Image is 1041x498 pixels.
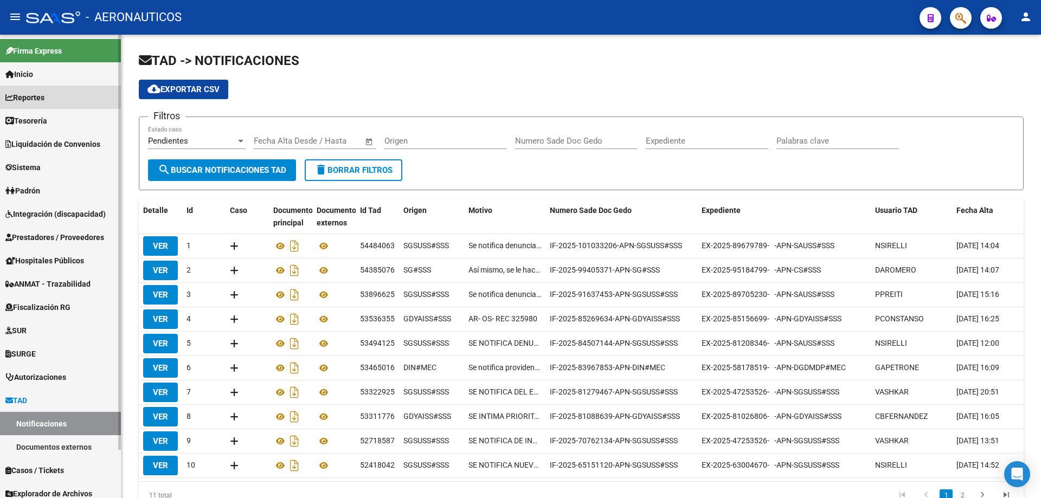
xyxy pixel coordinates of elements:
span: GDYAISS#SSS [403,412,451,421]
span: IF-2025-81279467-APN-SGSUSS#SSS [550,387,678,396]
datatable-header-cell: Detalle [139,199,182,235]
span: [DATE] 15:16 [956,290,999,299]
span: Padrón [5,185,40,197]
button: VER [143,407,178,426]
span: SGSUSS#SSS [403,290,449,299]
span: Borrar Filtros [314,165,393,175]
span: IF-2025-83967853-APN-DIN#MEC [550,363,665,372]
button: VER [143,309,178,329]
span: [DATE] 14:07 [956,266,999,274]
span: 7 [187,387,191,396]
span: 53311776 [360,412,395,421]
span: Caso [230,206,247,215]
i: Descargar documento [287,237,301,255]
span: VER [153,436,168,446]
span: 5 [187,339,191,347]
span: Documentos externos [317,206,360,227]
span: IF-2025-81088639-APN-GDYAISS#SSS [550,412,680,421]
span: 9 [187,436,191,445]
button: Borrar Filtros [305,159,402,181]
span: SG#SSS [403,266,431,274]
button: VER [143,285,178,305]
span: Integración (discapacidad) [5,208,106,220]
span: 54484063 [360,241,395,250]
span: EX-2025-85156699- -APN-GDYAISS#SSS [702,314,841,323]
span: Se notifica providencia, se requiere modelo de receta electrónica. [468,361,541,374]
i: Descargar documento [287,262,301,279]
span: 10 [187,461,195,469]
span: SGSUSS#SSS [403,387,449,396]
span: IF-2025-99405371-APN-SG#SSS [550,266,660,274]
span: EX-2025-63004670- -APN-SGSUSS#SSS [702,461,839,469]
span: 3 [187,290,191,299]
span: IF-2025-84507144-APN-SGSUSS#SSS [550,339,678,347]
span: Firma Express [5,45,62,57]
span: VER [153,412,168,422]
input: Fecha inicio [254,136,298,146]
span: 53536355 [360,314,395,323]
button: VER [143,261,178,280]
i: Descargar documento [287,457,301,474]
span: VER [153,266,168,275]
span: Tesorería [5,115,47,127]
span: IF-2025-70762134-APN-SGSUSS#SSS [550,436,678,445]
i: Descargar documento [287,335,301,352]
span: [DATE] 13:51 [956,436,999,445]
span: AR- OS- REC 325980 [468,313,537,325]
span: Documento principal [273,206,313,227]
span: Así mismo, se le hace saber que toda presentación deberá ser remitida vía Plataforma “Trámites a ... [468,264,541,276]
span: PCONSTANSO [875,314,924,323]
span: 54385076 [360,266,395,274]
span: SGSUSS#SSS [403,241,449,250]
span: NSIRELLI [875,241,907,250]
button: Buscar Notificaciones TAD [148,159,296,181]
span: VER [153,461,168,470]
span: SE NOTIFICA DENUNCIA 1. RESOL. 951/25-SSSALUD-. [468,337,541,350]
span: Numero Sade Doc Gedo [550,206,632,215]
span: Hospitales Públicos [5,255,84,267]
span: ANMAT - Trazabilidad [5,278,91,290]
span: 53322925 [360,387,395,396]
span: EX-2025-89705230- -APN-SAUSS#SSS [702,290,834,299]
span: [DATE] 16:09 [956,363,999,372]
span: Usuario TAD [875,206,917,215]
span: 52418042 [360,461,395,469]
span: Sistema [5,161,41,173]
span: Autorizaciones [5,371,66,383]
span: NSIRELLI [875,461,907,469]
span: SURGE [5,348,36,360]
span: TAD [5,394,27,406]
span: EX-2025-47253526- -APN-SGSUSS#SSS [702,387,839,396]
datatable-header-cell: Caso [226,199,269,235]
datatable-header-cell: Id Tad [356,199,399,235]
span: 6 [187,363,191,372]
span: GAPETRONE [875,363,919,372]
span: [DATE] 16:25 [956,314,999,323]
span: IF-2025-101033206-APN-SGSUSS#SSS [550,241,682,250]
span: 4 [187,314,191,323]
span: Pendientes [148,136,188,146]
span: EX-2025-95184799- -APN-CS#SSS [702,266,821,274]
span: Casos / Tickets [5,464,64,476]
datatable-header-cell: Motivo [464,199,545,235]
span: [DATE] 14:52 [956,461,999,469]
mat-icon: person [1019,10,1032,23]
span: IF-2025-85269634-APN-GDYAISS#SSS [550,314,680,323]
span: [DATE] 12:00 [956,339,999,347]
datatable-header-cell: Id [182,199,226,235]
span: SUR [5,325,27,337]
span: DAROMERO [875,266,916,274]
div: Open Intercom Messenger [1004,461,1030,487]
span: SE INTIMA PRIORITARIAMENTE PARA QUE EN EL PLAZO ESTIPULADO EN INFORME 81085933 SE PROCEDA A LA PR... [468,410,541,423]
datatable-header-cell: Numero Sade Doc Gedo [545,199,697,235]
span: [DATE] 14:04 [956,241,999,250]
span: PPREITI [875,290,903,299]
button: VER [143,431,178,451]
span: 53494125 [360,339,395,347]
span: EX-2025-89679789- -APN-SAUSS#SSS [702,241,834,250]
button: Open calendar [363,135,376,148]
button: VER [143,383,178,402]
i: Descargar documento [287,286,301,303]
span: Buscar Notificaciones TAD [158,165,286,175]
span: 53896625 [360,290,395,299]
